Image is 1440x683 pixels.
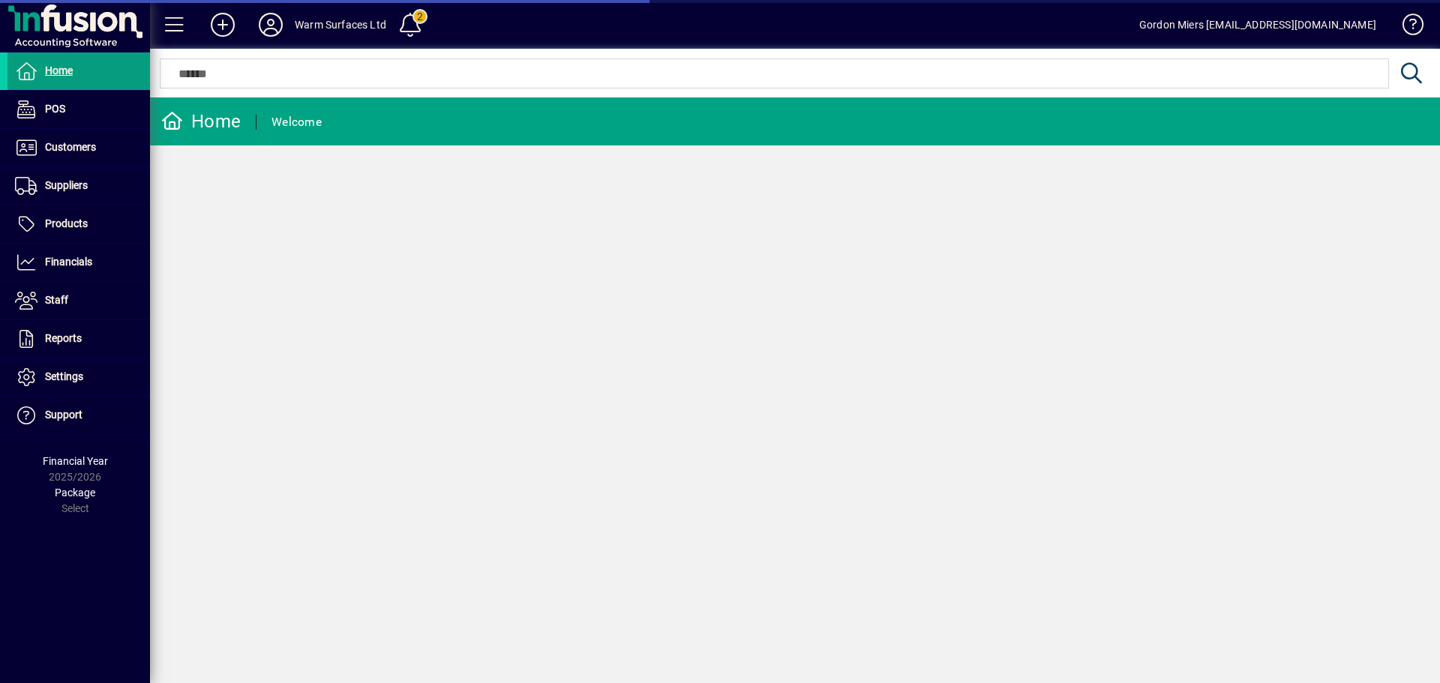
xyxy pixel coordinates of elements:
a: Support [7,397,150,434]
button: Add [199,11,247,38]
span: Products [45,217,88,229]
span: Home [45,64,73,76]
a: Suppliers [7,167,150,205]
a: Settings [7,358,150,396]
span: POS [45,103,65,115]
span: Financial Year [43,455,108,467]
span: Reports [45,332,82,344]
div: Home [161,109,241,133]
a: Staff [7,282,150,319]
span: Package [55,487,95,499]
div: Warm Surfaces Ltd [295,13,386,37]
button: Profile [247,11,295,38]
div: Gordon Miers [EMAIL_ADDRESS][DOMAIN_NAME] [1139,13,1376,37]
a: POS [7,91,150,128]
a: Products [7,205,150,243]
a: Reports [7,320,150,358]
span: Suppliers [45,179,88,191]
span: Support [45,409,82,421]
a: Financials [7,244,150,281]
span: Settings [45,370,83,382]
span: Customers [45,141,96,153]
div: Welcome [271,110,322,134]
a: Customers [7,129,150,166]
span: Staff [45,294,68,306]
span: Financials [45,256,92,268]
a: Knowledge Base [1391,3,1421,52]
